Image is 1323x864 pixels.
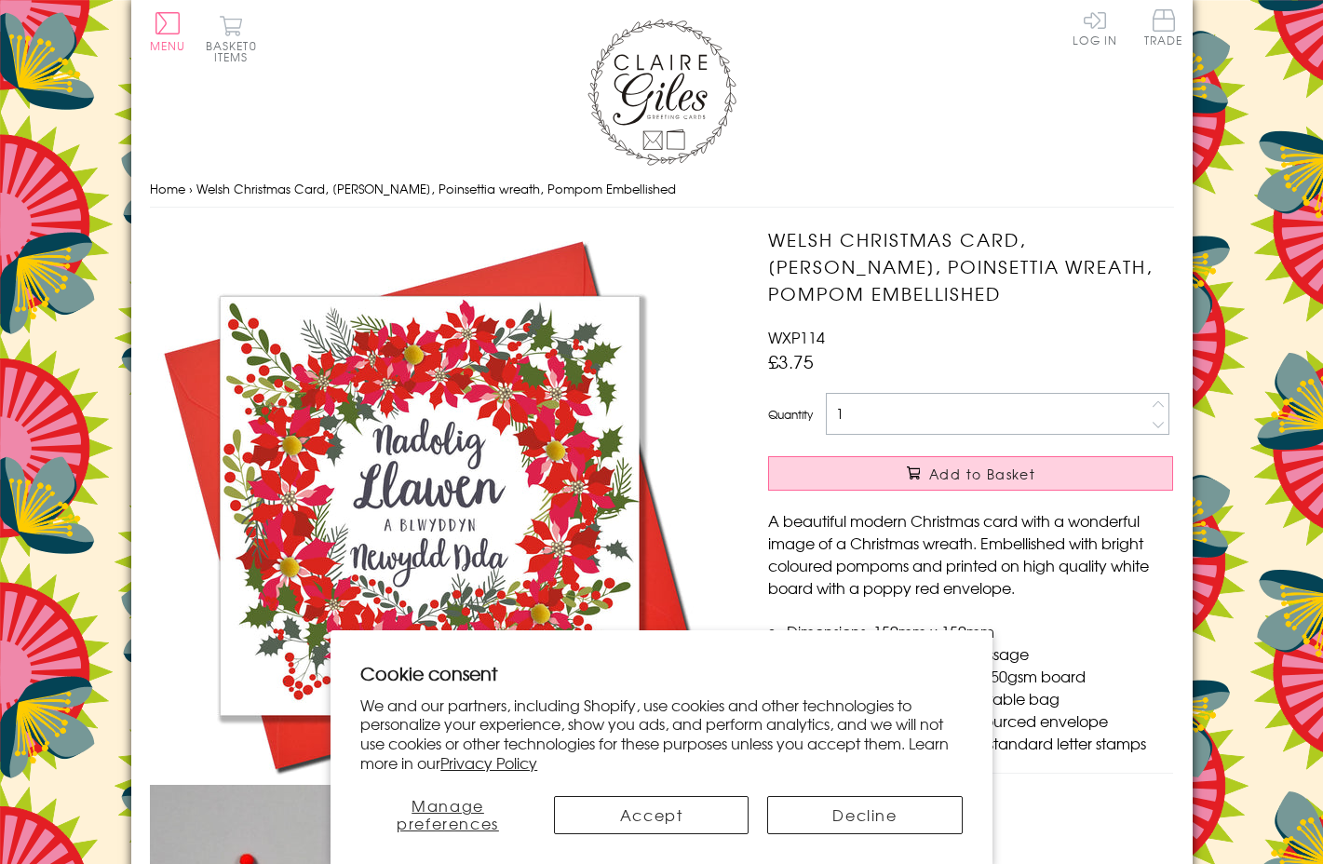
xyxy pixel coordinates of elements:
a: Privacy Policy [440,751,537,774]
a: Trade [1144,9,1183,49]
li: Dimensions: 150mm x 150mm [787,620,1173,642]
h1: Welsh Christmas Card, [PERSON_NAME], Poinsettia wreath, Pompom Embellished [768,226,1173,306]
span: › [189,180,193,197]
a: Home [150,180,185,197]
span: Manage preferences [397,794,499,834]
nav: breadcrumbs [150,170,1174,209]
span: Trade [1144,9,1183,46]
p: A beautiful modern Christmas card with a wonderful image of a Christmas wreath. Embellished with ... [768,509,1173,599]
span: £3.75 [768,348,814,374]
a: Log In [1073,9,1117,46]
button: Decline [767,796,962,834]
span: Menu [150,37,186,54]
button: Accept [554,796,749,834]
label: Quantity [768,406,813,423]
span: WXP114 [768,326,825,348]
button: Add to Basket [768,456,1173,491]
p: We and our partners, including Shopify, use cookies and other technologies to personalize your ex... [360,695,963,773]
img: Claire Giles Greetings Cards [587,19,736,166]
button: Basket0 items [206,15,257,62]
span: Add to Basket [929,465,1035,483]
img: Welsh Christmas Card, Nadolig Llawen, Poinsettia wreath, Pompom Embellished [150,226,709,785]
button: Menu [150,12,186,51]
button: Manage preferences [360,796,535,834]
span: Welsh Christmas Card, [PERSON_NAME], Poinsettia wreath, Pompom Embellished [196,180,676,197]
span: 0 items [214,37,257,65]
h2: Cookie consent [360,660,963,686]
